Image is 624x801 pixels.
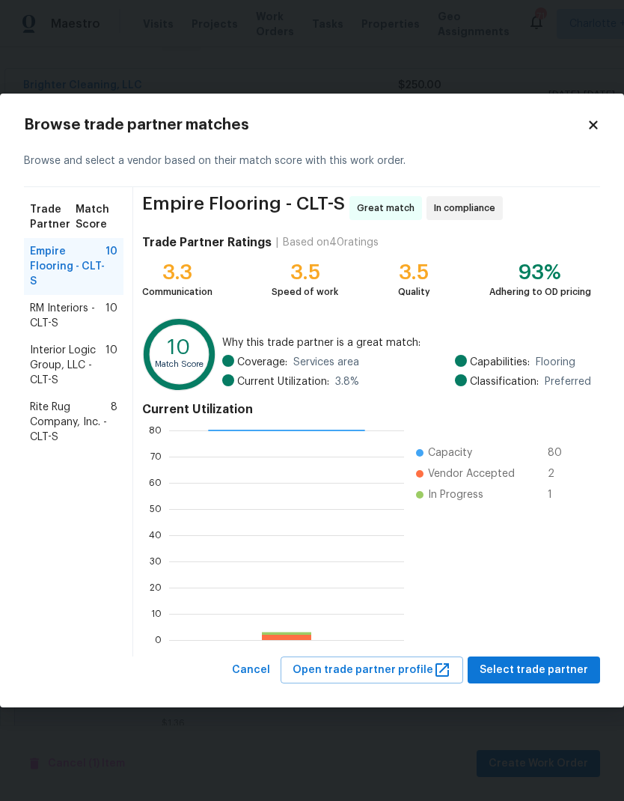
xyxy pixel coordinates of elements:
[428,445,472,460] span: Capacity
[24,118,587,133] h2: Browse trade partner matches
[281,657,463,684] button: Open trade partner profile
[434,201,501,216] span: In compliance
[111,400,117,445] span: 8
[480,661,588,680] span: Select trade partner
[30,301,105,331] span: RM Interiors - CLT-S
[149,425,162,434] text: 80
[272,284,338,299] div: Speed of work
[105,343,117,388] span: 10
[150,556,162,565] text: 30
[155,635,162,644] text: 0
[468,657,600,684] button: Select trade partner
[142,196,345,220] span: Empire Flooring - CLT-S
[428,487,483,502] span: In Progress
[545,374,591,389] span: Preferred
[155,360,204,368] text: Match Score
[283,235,379,250] div: Based on 40 ratings
[470,355,530,370] span: Capabilities:
[30,343,105,388] span: Interior Logic Group, LLC - CLT-S
[232,661,270,680] span: Cancel
[105,244,117,289] span: 10
[536,355,575,370] span: Flooring
[237,374,329,389] span: Current Utilization:
[142,265,212,280] div: 3.3
[335,374,359,389] span: 3.8 %
[548,466,572,481] span: 2
[428,466,515,481] span: Vendor Accepted
[150,451,162,460] text: 70
[149,530,162,539] text: 40
[272,265,338,280] div: 3.5
[30,244,105,289] span: Empire Flooring - CLT-S
[150,582,162,591] text: 20
[30,400,111,445] span: Rite Rug Company, Inc. - CLT-S
[76,202,117,232] span: Match Score
[151,609,162,618] text: 10
[30,202,76,232] span: Trade Partner
[489,284,591,299] div: Adhering to OD pricing
[237,355,287,370] span: Coverage:
[168,338,190,358] text: 10
[470,374,539,389] span: Classification:
[272,235,283,250] div: |
[222,335,591,350] span: Why this trade partner is a great match:
[357,201,420,216] span: Great match
[548,445,572,460] span: 80
[149,478,162,487] text: 60
[293,355,359,370] span: Services area
[142,284,212,299] div: Communication
[142,235,272,250] h4: Trade Partner Ratings
[548,487,572,502] span: 1
[24,135,600,187] div: Browse and select a vendor based on their match score with this work order.
[398,284,430,299] div: Quality
[105,301,117,331] span: 10
[293,661,451,680] span: Open trade partner profile
[489,265,591,280] div: 93%
[150,504,162,513] text: 50
[142,402,591,417] h4: Current Utilization
[226,657,276,684] button: Cancel
[398,265,430,280] div: 3.5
